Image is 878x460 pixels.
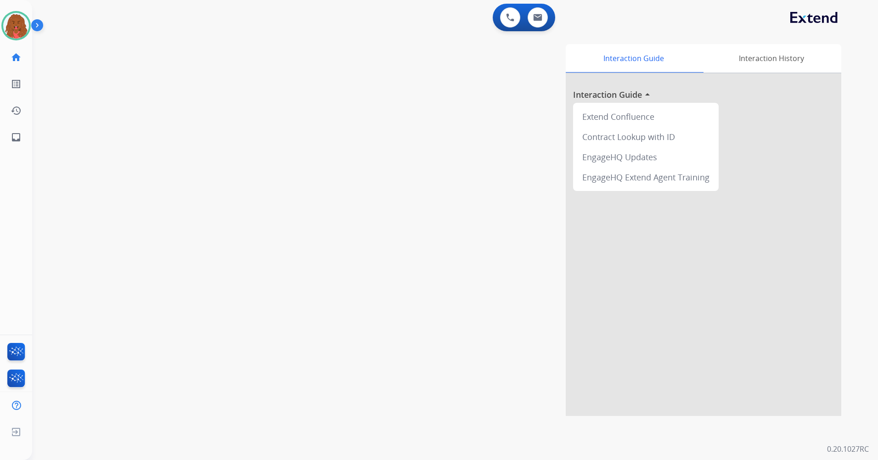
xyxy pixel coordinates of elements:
[11,132,22,143] mat-icon: inbox
[11,105,22,116] mat-icon: history
[577,147,715,167] div: EngageHQ Updates
[566,44,701,73] div: Interaction Guide
[3,13,29,39] img: avatar
[701,44,841,73] div: Interaction History
[577,127,715,147] div: Contract Lookup with ID
[827,443,869,454] p: 0.20.1027RC
[577,167,715,187] div: EngageHQ Extend Agent Training
[11,79,22,90] mat-icon: list_alt
[577,107,715,127] div: Extend Confluence
[11,52,22,63] mat-icon: home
